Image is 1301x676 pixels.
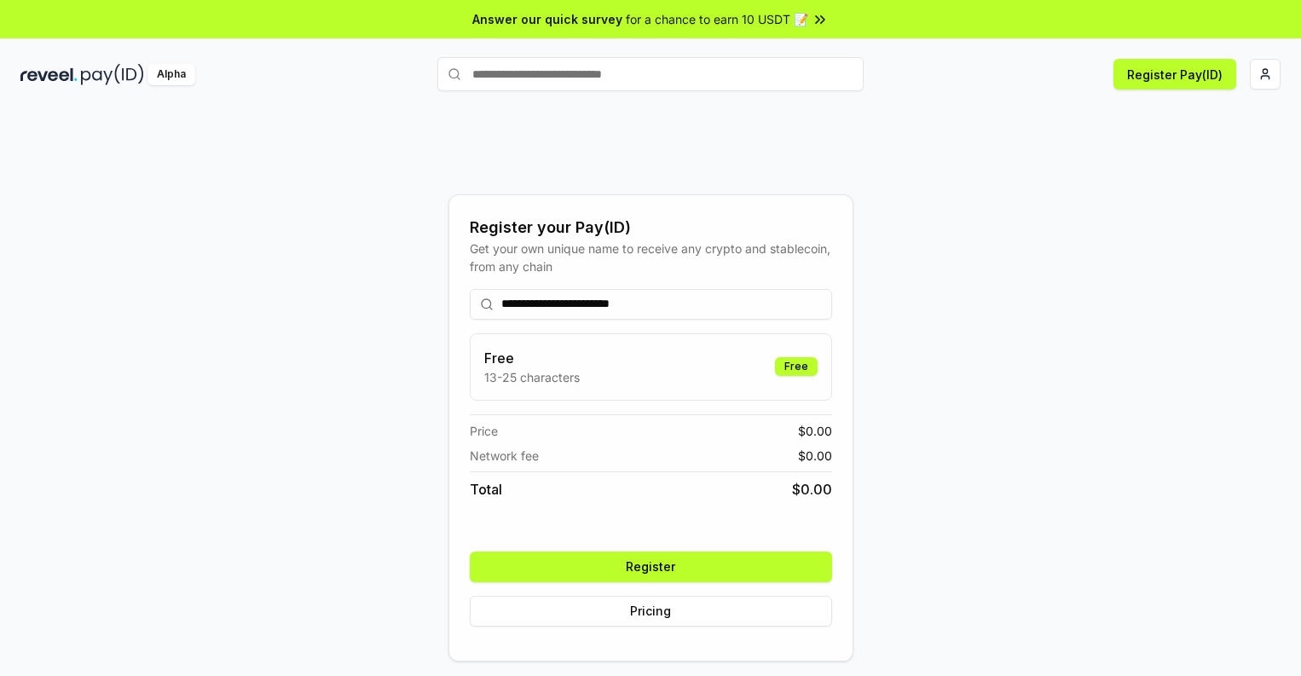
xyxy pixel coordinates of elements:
[472,10,622,28] span: Answer our quick survey
[81,64,144,85] img: pay_id
[798,447,832,465] span: $ 0.00
[20,64,78,85] img: reveel_dark
[798,422,832,440] span: $ 0.00
[775,357,818,376] div: Free
[484,368,580,386] p: 13-25 characters
[470,216,832,240] div: Register your Pay(ID)
[147,64,195,85] div: Alpha
[470,240,832,275] div: Get your own unique name to receive any crypto and stablecoin, from any chain
[1113,59,1236,90] button: Register Pay(ID)
[470,552,832,582] button: Register
[470,479,502,500] span: Total
[484,348,580,368] h3: Free
[792,479,832,500] span: $ 0.00
[470,596,832,627] button: Pricing
[470,447,539,465] span: Network fee
[626,10,808,28] span: for a chance to earn 10 USDT 📝
[470,422,498,440] span: Price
